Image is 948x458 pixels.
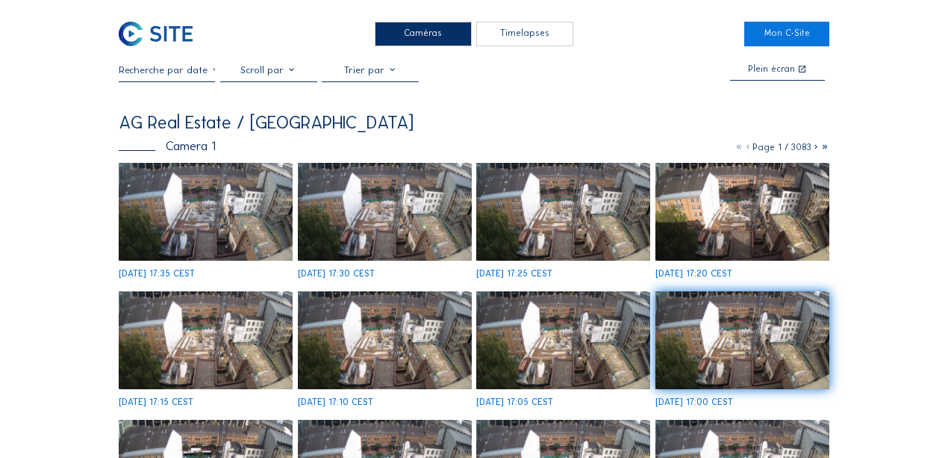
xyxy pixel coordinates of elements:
[476,270,552,279] div: [DATE] 17:25 CEST
[298,163,472,261] img: image_53019994
[119,270,195,279] div: [DATE] 17:35 CEST
[744,22,829,46] a: Mon C-Site
[752,142,811,152] span: Page 1 / 3083
[298,398,373,407] div: [DATE] 17:10 CEST
[119,291,293,389] img: image_53019541
[298,291,472,389] img: image_53019492
[119,22,204,46] a: C-SITE Logo
[119,114,414,131] div: AG Real Estate / [GEOGRAPHIC_DATA]
[655,291,829,389] img: image_53019170
[476,163,650,261] img: image_53019854
[119,398,193,407] div: [DATE] 17:15 CEST
[375,22,472,46] div: Caméras
[119,22,193,46] img: C-SITE Logo
[119,64,216,75] input: Recherche par date 󰅀
[476,398,553,407] div: [DATE] 17:05 CEST
[119,140,216,152] div: Camera 1
[298,270,375,279] div: [DATE] 17:30 CEST
[476,291,650,389] img: image_53019320
[119,163,293,261] img: image_53020145
[655,398,733,407] div: [DATE] 17:00 CEST
[655,163,829,261] img: image_53019691
[476,22,573,46] div: Timelapses
[655,270,732,279] div: [DATE] 17:20 CEST
[748,65,795,75] div: Plein écran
